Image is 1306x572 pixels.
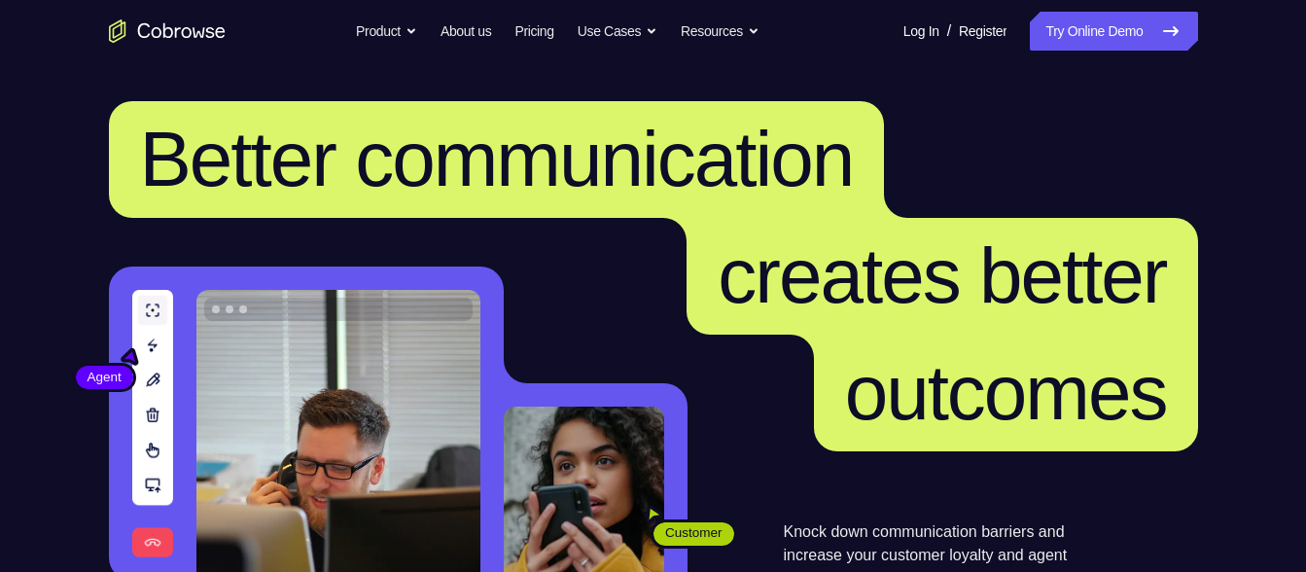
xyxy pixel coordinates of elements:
[947,19,951,43] span: /
[845,349,1167,436] span: outcomes
[441,12,491,51] a: About us
[109,19,226,43] a: Go to the home page
[903,12,939,51] a: Log In
[718,232,1166,319] span: creates better
[356,12,417,51] button: Product
[140,116,854,202] span: Better communication
[514,12,553,51] a: Pricing
[959,12,1006,51] a: Register
[578,12,657,51] button: Use Cases
[1030,12,1197,51] a: Try Online Demo
[681,12,759,51] button: Resources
